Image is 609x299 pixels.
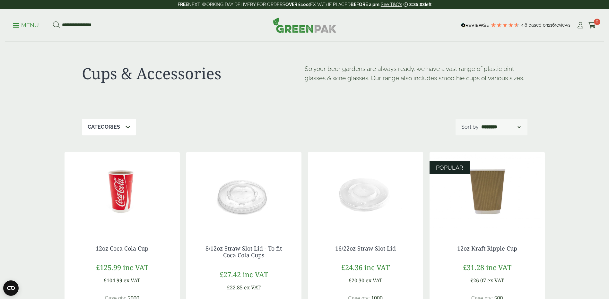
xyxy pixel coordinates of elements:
img: 16/22oz Straw Slot Coke Cup lid [308,152,423,232]
strong: OVER £100 [285,2,309,7]
span: £24.36 [341,262,362,272]
p: So your beer gardens are always ready, we have a vast range of plastic pint glasses & wine glasse... [305,64,527,83]
span: POPULAR [436,164,463,171]
span: £26.07 [470,277,486,284]
a: 12oz Kraft Ripple Cup [457,244,517,252]
span: £31.28 [463,262,484,272]
p: Categories [88,123,120,131]
span: £104.99 [104,277,122,284]
p: Menu [13,21,39,29]
img: 12oz Kraft Ripple Cup-0 [430,152,545,232]
span: £22.85 [227,284,243,291]
span: 3:35:03 [409,2,425,7]
span: 0 [594,19,600,25]
span: 4.8 [521,22,528,28]
a: Menu [13,21,39,28]
h1: Cups & Accessories [82,64,305,83]
img: REVIEWS.io [461,23,489,28]
span: £27.42 [220,269,241,279]
a: 0 [588,21,596,30]
span: inc VAT [364,262,390,272]
strong: FREE [178,2,188,7]
span: Based on [528,22,548,28]
i: My Account [576,22,584,29]
span: £20.30 [349,277,364,284]
select: Shop order [480,123,522,131]
span: ex VAT [487,277,504,284]
span: inc VAT [123,262,148,272]
span: ex VAT [244,284,261,291]
a: 16/22oz Straw Slot Lid [335,244,396,252]
span: £125.99 [96,262,121,272]
div: 4.79 Stars [491,22,519,28]
span: left [425,2,431,7]
p: Sort by [461,123,479,131]
span: inc VAT [243,269,268,279]
img: GreenPak Supplies [273,17,336,33]
span: reviews [555,22,570,28]
img: 12oz Coca Cola Cup with coke [65,152,180,232]
img: 12oz straw slot coke cup lid [186,152,301,232]
strong: BEFORE 2 pm [351,2,379,7]
button: Open CMP widget [3,280,19,296]
a: 12oz Coca Cola Cup [96,244,148,252]
span: ex VAT [366,277,382,284]
span: inc VAT [486,262,511,272]
a: See T&C's [381,2,402,7]
i: Cart [588,22,596,29]
span: 216 [548,22,555,28]
a: 8/12oz Straw Slot Lid - To fit Coca Cola Cups [205,244,282,259]
span: ex VAT [124,277,140,284]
